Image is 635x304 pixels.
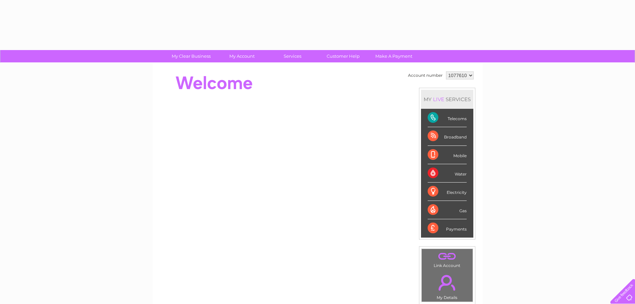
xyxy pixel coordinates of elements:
[164,50,219,62] a: My Clear Business
[421,249,473,270] td: Link Account
[366,50,421,62] a: Make A Payment
[428,127,467,145] div: Broadband
[432,96,446,102] div: LIVE
[406,70,444,81] td: Account number
[428,109,467,127] div: Telecoms
[428,201,467,219] div: Gas
[265,50,320,62] a: Services
[214,50,269,62] a: My Account
[423,271,471,294] a: .
[428,219,467,237] div: Payments
[428,146,467,164] div: Mobile
[428,164,467,183] div: Water
[428,183,467,201] div: Electricity
[316,50,371,62] a: Customer Help
[423,251,471,262] a: .
[421,269,473,302] td: My Details
[421,90,473,109] div: MY SERVICES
